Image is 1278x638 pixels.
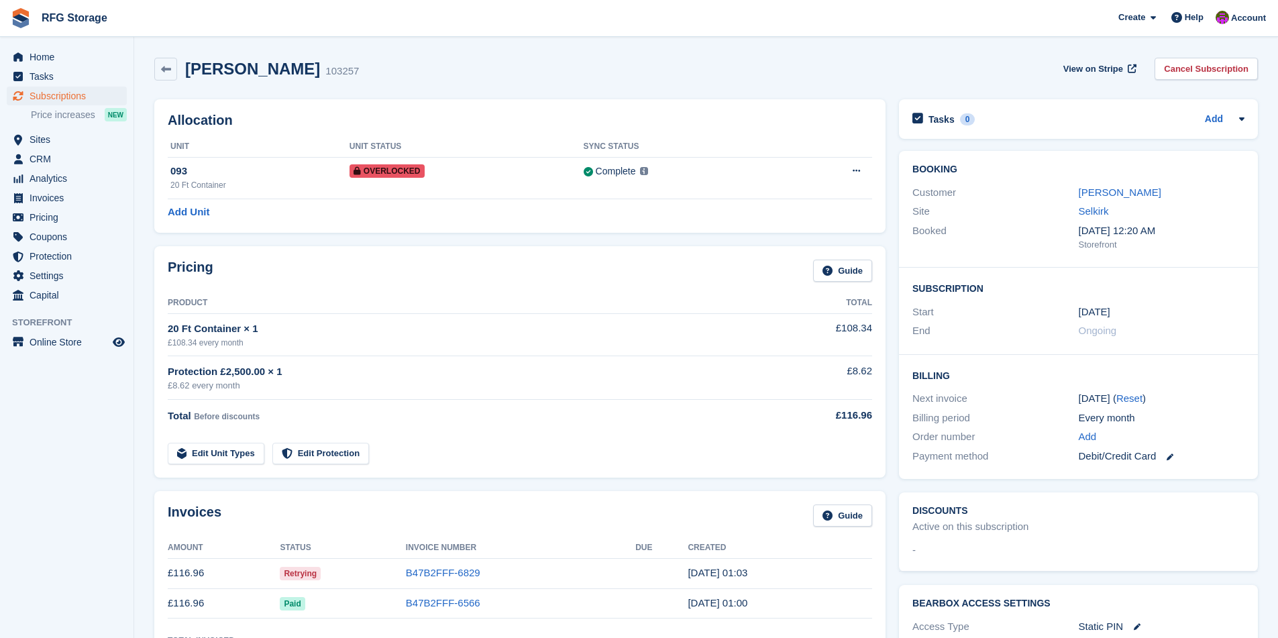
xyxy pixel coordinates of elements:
time: 2025-09-25 00:03:30 UTC [688,567,747,578]
a: [PERSON_NAME] [1079,187,1161,198]
div: 093 [170,164,350,179]
div: Active on this subscription [912,519,1028,535]
a: Add Unit [168,205,209,220]
span: Coupons [30,227,110,246]
a: Reset [1116,392,1142,404]
a: menu [7,169,127,188]
span: Protection [30,247,110,266]
a: Edit Unit Types [168,443,264,465]
a: View on Stripe [1058,58,1139,80]
div: Payment method [912,449,1078,464]
a: Price increases NEW [31,107,127,122]
span: Settings [30,266,110,285]
h2: Invoices [168,504,221,527]
time: 2025-08-25 00:00:08 UTC [688,597,747,608]
div: Billing period [912,411,1078,426]
div: 103257 [325,64,359,79]
a: Cancel Subscription [1155,58,1258,80]
div: Static PIN [1079,619,1244,635]
div: Booked [912,223,1078,252]
a: menu [7,286,127,305]
span: Analytics [30,169,110,188]
td: £116.96 [168,558,280,588]
span: Capital [30,286,110,305]
div: Next invoice [912,391,1078,407]
a: Add [1079,429,1097,445]
div: End [912,323,1078,339]
a: B47B2FFF-6566 [406,597,480,608]
a: RFG Storage [36,7,113,29]
div: Debit/Credit Card [1079,449,1244,464]
div: NEW [105,108,127,121]
span: Invoices [30,189,110,207]
div: Every month [1079,411,1244,426]
h2: Allocation [168,113,872,128]
th: Total [764,293,872,314]
time: 2025-08-25 00:00:00 UTC [1079,305,1110,320]
a: Add [1205,112,1223,127]
span: View on Stripe [1063,62,1123,76]
div: Start [912,305,1078,320]
div: 20 Ft Container [170,179,350,191]
span: Retrying [280,567,321,580]
h2: Discounts [912,506,1244,517]
span: Price increases [31,109,95,121]
a: menu [7,87,127,105]
span: Overlocked [350,164,425,178]
span: Pricing [30,208,110,227]
th: Invoice Number [406,537,635,559]
th: Sync Status [584,136,785,158]
span: Home [30,48,110,66]
span: Total [168,410,191,421]
div: Customer [912,185,1078,201]
div: Site [912,204,1078,219]
div: £108.34 every month [168,337,764,349]
th: Unit [168,136,350,158]
div: Complete [596,164,636,178]
div: Protection £2,500.00 × 1 [168,364,764,380]
th: Unit Status [350,136,584,158]
h2: Subscription [912,281,1244,295]
a: menu [7,150,127,168]
h2: Pricing [168,260,213,282]
span: Before discounts [194,412,260,421]
a: Preview store [111,334,127,350]
a: menu [7,247,127,266]
div: Access Type [912,619,1078,635]
a: menu [7,208,127,227]
div: £116.96 [764,408,872,423]
img: Laura Lawson [1216,11,1229,24]
h2: Booking [912,164,1244,175]
a: menu [7,227,127,246]
span: CRM [30,150,110,168]
a: Guide [813,504,872,527]
h2: [PERSON_NAME] [185,60,320,78]
a: B47B2FFF-6829 [406,567,480,578]
span: Account [1231,11,1266,25]
div: [DATE] ( ) [1079,391,1244,407]
td: £108.34 [764,313,872,356]
div: £8.62 every month [168,379,764,392]
span: Sites [30,130,110,149]
a: menu [7,67,127,86]
td: £8.62 [764,356,872,400]
span: Subscriptions [30,87,110,105]
div: [DATE] 12:20 AM [1079,223,1244,239]
a: menu [7,333,127,352]
span: Help [1185,11,1204,24]
th: Product [168,293,764,314]
span: - [912,543,916,558]
h2: Billing [912,368,1244,382]
td: £116.96 [168,588,280,619]
div: 0 [960,113,975,125]
th: Due [635,537,688,559]
a: menu [7,189,127,207]
span: Ongoing [1079,325,1117,336]
div: 20 Ft Container × 1 [168,321,764,337]
img: icon-info-grey-7440780725fd019a000dd9b08b2336e03edf1995a4989e88bcd33f0948082b44.svg [640,167,648,175]
span: Storefront [12,316,134,329]
img: stora-icon-8386f47178a22dfd0bd8f6a31ec36ba5ce8667c1dd55bd0f319d3a0aa187defe.svg [11,8,31,28]
th: Status [280,537,405,559]
a: menu [7,266,127,285]
div: Storefront [1079,238,1244,252]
